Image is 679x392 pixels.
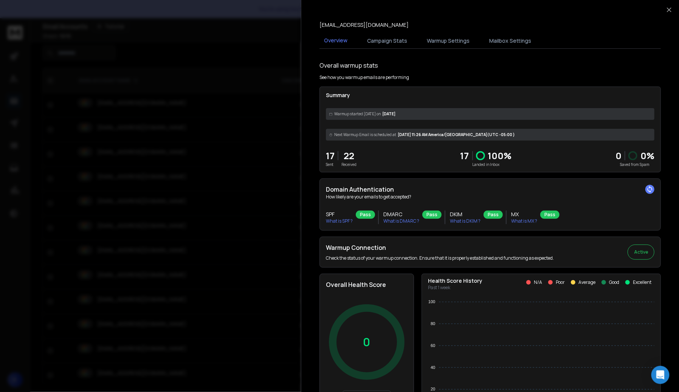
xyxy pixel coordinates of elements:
[363,33,412,49] button: Campaign Stats
[450,218,481,224] p: What is DKIM ?
[326,162,335,167] p: Sent
[356,211,375,219] div: Pass
[651,366,670,384] div: Open Intercom Messenger
[326,218,353,224] p: What is SPF ?
[326,243,554,252] h2: Warmup Connection
[319,74,409,81] p: See how you warmup emails are performing
[326,280,408,289] h2: Overall Health Score
[326,211,353,218] h3: SPF
[428,300,435,304] tspan: 100
[640,150,654,162] p: 0 %
[326,108,654,120] div: [DATE]
[326,129,654,141] div: [DATE] 11:26 AM America/[GEOGRAPHIC_DATA] (UTC -05:00 )
[326,150,335,162] p: 17
[422,33,474,49] button: Warmup Settings
[428,277,482,285] p: Health Score History
[363,335,371,349] p: 0
[319,61,378,70] h1: Overall warmup stats
[383,211,419,218] h3: DMARC
[633,279,651,285] p: Excellent
[615,162,654,167] p: Saved from Spam
[319,21,409,29] p: [EMAIL_ADDRESS][DOMAIN_NAME]
[422,211,442,219] div: Pass
[450,211,481,218] h3: DKIM
[484,211,503,219] div: Pass
[326,255,554,261] p: Check the status of your warmup connection. Ensure that it is properly established and functionin...
[383,218,419,224] p: What is DMARC ?
[334,132,396,138] span: Next Warmup Email is scheduled at
[578,279,595,285] p: Average
[488,150,512,162] p: 100 %
[628,245,654,260] button: Active
[556,279,565,285] p: Poor
[534,279,542,285] p: N/A
[341,150,357,162] p: 22
[431,365,435,370] tspan: 40
[511,211,537,218] h3: MX
[431,321,435,326] tspan: 80
[511,218,537,224] p: What is MX ?
[319,32,352,50] button: Overview
[540,211,560,219] div: Pass
[428,285,482,291] p: Past 1 week
[460,150,469,162] p: 17
[326,185,654,194] h2: Domain Authentication
[334,111,381,117] span: Warmup started [DATE] on
[460,162,512,167] p: Landed in Inbox
[341,162,357,167] p: Received
[615,149,622,162] strong: 0
[431,387,435,392] tspan: 20
[609,279,619,285] p: Good
[326,194,654,200] p: How likely are your emails to get accepted?
[431,343,435,348] tspan: 60
[485,33,536,49] button: Mailbox Settings
[326,91,654,99] p: Summary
